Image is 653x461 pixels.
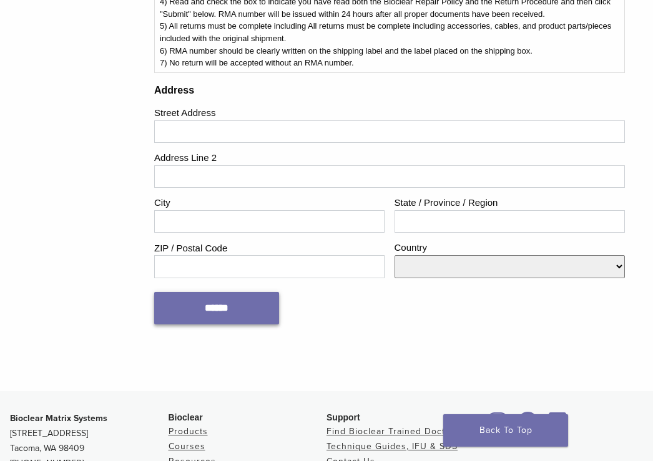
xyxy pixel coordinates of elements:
label: State / Province / Region [395,193,625,210]
label: ZIP / Postal Code [154,238,385,256]
label: Address Line 2 [154,148,625,165]
label: Street Address [154,103,625,120]
strong: Bioclear Matrix Systems [10,413,107,424]
a: Back To Top [443,414,568,447]
a: Products [169,426,208,437]
legend: Address [154,83,625,98]
label: Country [395,238,625,255]
span: Bioclear [169,412,203,422]
a: Technique Guides, IFU & SDS [326,441,458,452]
a: Find Bioclear Trained Doctors [326,426,459,437]
span: Support [326,412,360,422]
a: Courses [169,441,205,452]
label: City [154,193,385,210]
